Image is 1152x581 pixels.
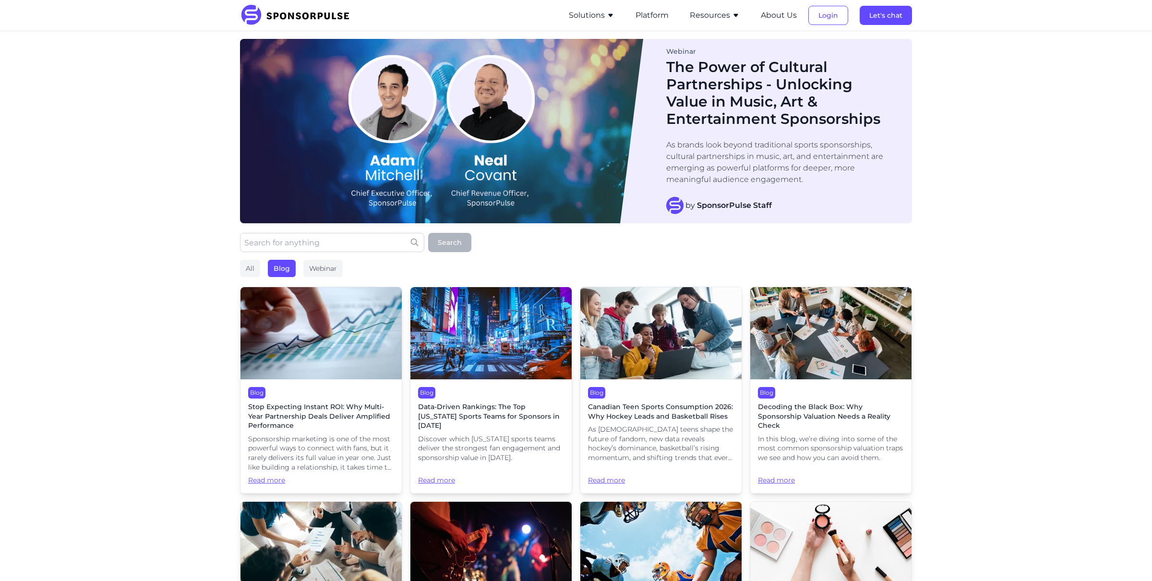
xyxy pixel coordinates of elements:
[750,287,912,379] img: Getty images courtesy of Unsplash
[418,435,564,463] span: Discover which [US_STATE] sports teams deliver the strongest fan engagement and sponsorship value...
[580,287,742,494] a: BlogCanadian Teen Sports Consumption 2026: Why Hockey Leads and Basketball RisesAs [DEMOGRAPHIC_D...
[666,59,893,128] h1: The Power of Cultural Partnerships - Unlocking Value in Music, Art & Entertainment Sponsorships
[666,48,893,55] div: Webinar
[666,197,684,214] img: SponsorPulse Staff
[411,239,419,246] img: search icon
[1104,535,1152,581] iframe: Chat Widget
[240,5,357,26] img: SponsorPulse
[685,200,772,211] span: by
[697,201,772,210] strong: SponsorPulse Staff
[588,402,734,421] span: Canadian Teen Sports Consumption 2026: Why Hockey Leads and Basketball Rises
[418,467,564,485] span: Read more
[690,10,740,21] button: Resources
[588,425,734,462] span: As [DEMOGRAPHIC_DATA] teens shape the future of fandom, new data reveals hockey’s dominance, bask...
[860,11,912,20] a: Let's chat
[248,402,394,431] span: Stop Expecting Instant ROI: Why Multi-Year Partnership Deals Deliver Amplified Performance
[240,39,643,223] img: Blog Image
[240,39,912,223] a: Blog ImageWebinarThe Power of Cultural Partnerships - Unlocking Value in Music, Art & Entertainme...
[428,233,471,252] button: Search
[758,402,904,431] span: Decoding the Black Box: Why Sponsorship Valuation Needs a Reality Check
[569,10,614,21] button: Solutions
[410,287,572,494] a: BlogData-Driven Rankings: The Top [US_STATE] Sports Teams for Sponsors in [DATE]Discover which [U...
[588,387,605,399] div: Blog
[248,476,394,485] span: Read more
[636,11,669,20] a: Platform
[758,467,904,485] span: Read more
[761,10,797,21] button: About Us
[268,260,296,277] div: Blog
[410,287,572,379] img: Photo by Andreas Niendorf courtesy of Unsplash
[758,435,904,463] span: In this blog, we’re diving into some of the most common sponsorship valuation traps we see and ho...
[750,287,912,494] a: BlogDecoding the Black Box: Why Sponsorship Valuation Needs a Reality CheckIn this blog, we’re di...
[240,287,402,494] a: BlogStop Expecting Instant ROI: Why Multi-Year Partnership Deals Deliver Amplified PerformanceSpo...
[240,233,424,252] input: Search for anything
[808,11,848,20] a: Login
[303,260,343,277] div: Webinar
[808,6,848,25] button: Login
[758,387,775,399] div: Blog
[761,11,797,20] a: About Us
[248,387,265,399] div: Blog
[666,139,893,185] p: As brands look beyond traditional sports sponsorships, cultural partnerships in music, art, and e...
[248,435,394,472] span: Sponsorship marketing is one of the most powerful ways to connect with fans, but it rarely delive...
[860,6,912,25] button: Let's chat
[588,467,734,485] span: Read more
[240,260,260,277] div: All
[240,287,402,379] img: Sponsorship ROI image
[636,10,669,21] button: Platform
[418,387,435,399] div: Blog
[580,287,742,379] img: Getty images courtesy of Unsplash
[418,402,564,431] span: Data-Driven Rankings: The Top [US_STATE] Sports Teams for Sponsors in [DATE]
